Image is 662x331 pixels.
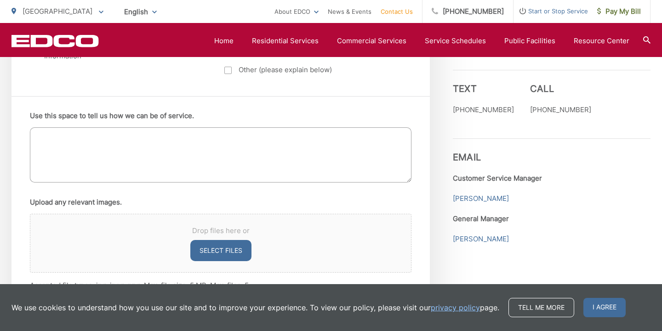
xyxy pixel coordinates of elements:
a: [PERSON_NAME] [453,193,509,204]
a: [PERSON_NAME] [453,234,509,245]
a: privacy policy [431,302,480,313]
a: Residential Services [252,35,319,46]
a: Home [214,35,234,46]
span: [GEOGRAPHIC_DATA] [23,7,92,16]
label: Upload any relevant images. [30,198,122,206]
span: Pay My Bill [597,6,641,17]
a: Resource Center [574,35,629,46]
a: About EDCO [274,6,319,17]
a: News & Events [328,6,371,17]
p: We use cookies to understand how you use our site and to improve your experience. To view our pol... [11,302,499,313]
a: Service Schedules [425,35,486,46]
label: Other (please explain below) [224,64,400,75]
a: Public Facilities [504,35,555,46]
span: Accepted file types: jpg, jpeg, png, Max. file size: 5 MB, Max. files: 5. [30,281,251,290]
strong: Customer Service Manager [453,174,542,183]
p: [PHONE_NUMBER] [453,104,514,115]
h3: Email [453,138,651,163]
span: Drop files here or [41,225,400,236]
a: EDCD logo. Return to the homepage. [11,34,99,47]
a: Contact Us [381,6,413,17]
span: English [117,4,164,20]
button: select files, upload any relevant images. [190,240,251,261]
strong: General Manager [453,214,509,223]
h3: Text [453,83,514,94]
label: Use this space to tell us how we can be of service. [30,112,194,120]
a: Commercial Services [337,35,406,46]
